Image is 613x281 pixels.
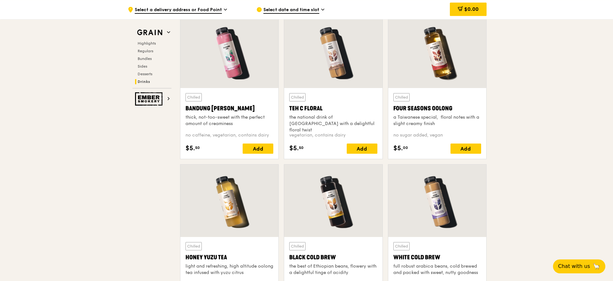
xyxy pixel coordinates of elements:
div: White Cold Brew [393,253,481,262]
span: $5. [289,144,299,153]
div: a Taiwanese special, floral notes with a slight creamy finish [393,114,481,127]
div: no sugar added, vegan [393,132,481,138]
div: Chilled [393,242,410,250]
span: 🦙 [593,263,600,270]
span: $5. [185,144,195,153]
div: Chilled [185,93,202,101]
div: thick, not-too-sweet with the perfect amount of creaminess [185,114,273,127]
span: Chat with us [558,263,590,270]
div: vegetarian, contains dairy [289,132,377,138]
div: Bandung [PERSON_NAME] [185,104,273,113]
span: Sides [138,64,147,69]
span: Select a delivery address or Food Point [135,7,222,14]
div: full robust arabica beans, cold brewed and packed with sweet, nutty goodness [393,263,481,276]
span: Bundles [138,56,152,61]
div: Chilled [289,242,306,250]
div: Add [347,144,377,154]
div: Teh C Floral [289,104,377,113]
span: $5. [393,144,403,153]
div: light and refreshing, high altitude oolong tea infused with yuzu citrus [185,263,273,276]
div: the national drink of [GEOGRAPHIC_DATA] with a delightful floral twist [289,114,377,133]
div: Chilled [185,242,202,250]
div: no caffeine, vegetarian, contains dairy [185,132,273,138]
span: Regulars [138,49,153,53]
div: Chilled [289,93,306,101]
div: Add [450,144,481,154]
span: $0.00 [464,6,479,12]
span: Highlights [138,41,156,46]
button: Chat with us🦙 [553,259,605,273]
span: Desserts [138,72,152,76]
div: the best of Ethiopian beans, flowery with a delightful tinge of acidity [289,263,377,276]
span: 50 [195,145,200,150]
span: Select date and time slot [263,7,319,14]
span: 50 [299,145,304,150]
span: Drinks [138,79,150,84]
span: 00 [403,145,408,150]
img: Grain web logo [135,27,164,38]
div: Honey Yuzu Tea [185,253,273,262]
div: Add [243,144,273,154]
div: Four Seasons Oolong [393,104,481,113]
div: Black Cold Brew [289,253,377,262]
img: Ember Smokery web logo [135,92,164,106]
div: Chilled [393,93,410,101]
